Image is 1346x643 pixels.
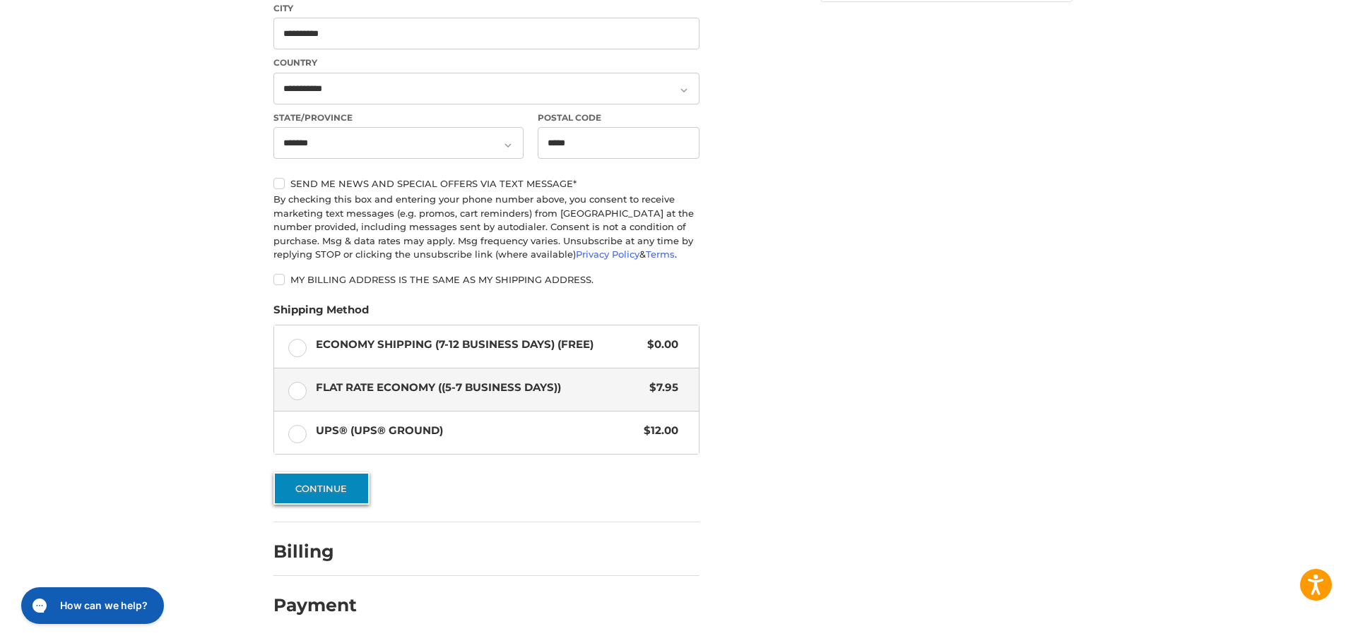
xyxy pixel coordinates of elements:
span: Flat Rate Economy ((5-7 Business Days)) [316,380,643,396]
button: Continue [273,472,370,505]
span: $0.00 [640,337,678,353]
label: City [273,2,699,15]
label: My billing address is the same as my shipping address. [273,274,699,285]
label: Send me news and special offers via text message* [273,178,699,189]
label: Country [273,56,699,69]
span: $12.00 [637,423,678,439]
span: Economy Shipping (7-12 Business Days) (Free) [316,337,641,353]
label: Postal Code [538,112,700,124]
span: $7.95 [642,380,678,396]
span: UPS® (UPS® Ground) [316,423,637,439]
div: By checking this box and entering your phone number above, you consent to receive marketing text ... [273,193,699,262]
h2: Payment [273,594,357,616]
a: Privacy Policy [576,248,639,260]
a: Terms [646,248,675,260]
iframe: Gorgias live chat messenger [14,582,168,629]
legend: Shipping Method [273,302,369,325]
h2: Billing [273,541,356,563]
label: State/Province [273,112,524,124]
